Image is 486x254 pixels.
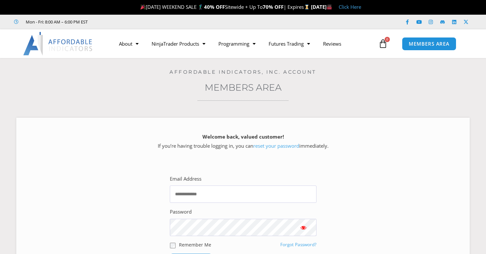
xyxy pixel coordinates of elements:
label: Password [170,207,192,217]
a: reset your password [253,142,299,149]
p: If you’re having trouble logging in, you can immediately. [28,132,458,151]
span: 0 [385,37,390,42]
a: Members Area [205,82,282,93]
strong: 70% OFF [263,4,284,10]
a: About [112,36,145,51]
strong: 40% OFF [204,4,225,10]
label: Email Address [170,174,201,184]
a: Forgot Password? [280,242,317,247]
iframe: Customer reviews powered by Trustpilot [97,19,195,25]
img: ⌛ [304,5,309,9]
a: Affordable Indicators, Inc. Account [169,69,317,75]
a: Reviews [317,36,348,51]
a: NinjaTrader Products [145,36,212,51]
span: MEMBERS AREA [409,41,449,46]
span: Mon - Fri: 8:00 AM – 6:00 PM EST [24,18,88,26]
span: [DATE] WEEKEND SALE 🏌️‍♂️ Sitewide + Up To | Expires [139,4,311,10]
a: MEMBERS AREA [402,37,456,51]
nav: Menu [112,36,377,51]
a: 0 [369,34,397,53]
img: 🎉 [140,5,145,9]
label: Remember Me [179,241,211,248]
a: Click Here [339,4,361,10]
button: Show password [290,219,317,236]
a: Programming [212,36,262,51]
strong: [DATE] [311,4,332,10]
strong: Welcome back, valued customer! [202,133,284,140]
a: Futures Trading [262,36,317,51]
img: LogoAI | Affordable Indicators – NinjaTrader [23,32,93,55]
img: 🏭 [327,5,332,9]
